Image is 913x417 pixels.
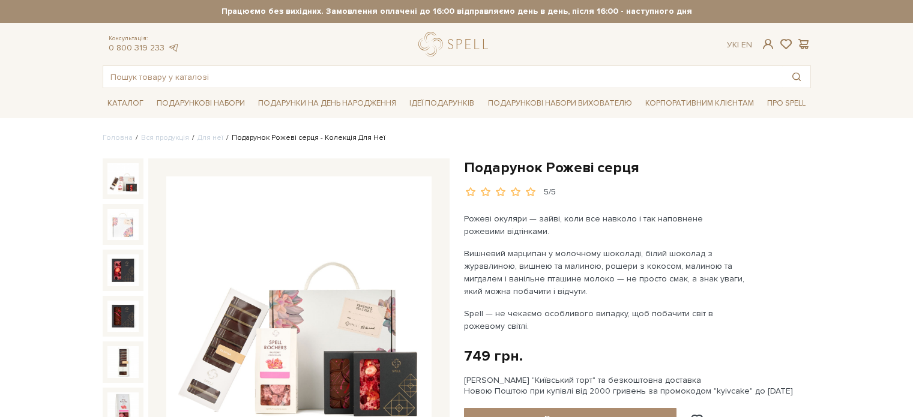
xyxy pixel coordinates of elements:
a: Каталог [103,94,148,113]
a: Подарункові набори вихователю [483,93,637,113]
h1: Подарунок Рожеві серця [464,158,811,177]
div: 749 грн. [464,347,523,365]
a: Вся продукція [141,133,189,142]
p: Вишневий марципан у молочному шоколаді, білий шоколад з журавлиною, вишнею та малиною, рошери з к... [464,247,746,298]
a: Корпоративним клієнтам [640,93,759,113]
li: Подарунок Рожеві серця - Колекція Для Неї [223,133,385,143]
a: En [741,40,752,50]
a: Подарунки на День народження [253,94,401,113]
img: Подарунок Рожеві серця [107,301,139,332]
img: Подарунок Рожеві серця [107,254,139,286]
p: Spell — не чекаємо особливого випадку, щоб побачити світ в рожевому світлі. [464,307,746,332]
div: Ук [727,40,752,50]
strong: Працюємо без вихідних. Замовлення оплачені до 16:00 відправляємо день в день, після 16:00 - насту... [103,6,811,17]
a: Про Spell [762,94,810,113]
a: Головна [103,133,133,142]
img: Подарунок Рожеві серця [107,346,139,377]
img: Подарунок Рожеві серця [107,163,139,194]
a: Ідеї подарунків [405,94,479,113]
input: Пошук товару у каталозі [103,66,783,88]
div: [PERSON_NAME] "Київський торт" та безкоштовна доставка Новою Поштою при купівлі від 2000 гривень ... [464,375,811,397]
p: Рожеві окуляри — зайві, коли все навколо і так наповнене рожевими відтінками. [464,212,746,238]
a: Для неї [197,133,223,142]
span: | [737,40,739,50]
div: 5/5 [544,187,556,198]
button: Пошук товару у каталозі [783,66,810,88]
img: Подарунок Рожеві серця [107,209,139,240]
span: Консультація: [109,35,179,43]
a: 0 800 319 233 [109,43,164,53]
a: logo [418,32,493,56]
a: telegram [167,43,179,53]
a: Подарункові набори [152,94,250,113]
